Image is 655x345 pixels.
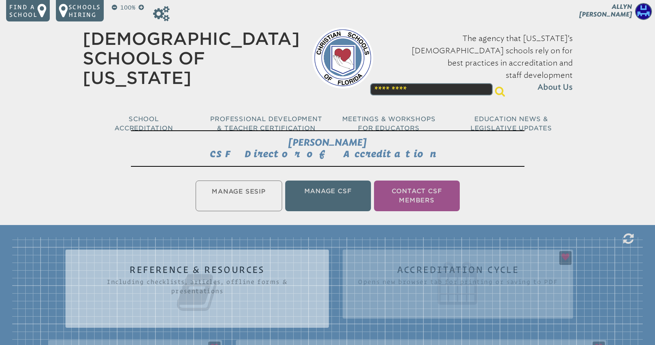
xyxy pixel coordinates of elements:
[114,115,173,132] span: School Accreditation
[119,3,137,12] p: 100%
[81,265,314,314] h2: Reference & Resources
[285,181,371,211] li: Manage CSF
[342,115,436,132] span: Meetings & Workshops for Educators
[210,115,322,132] span: Professional Development & Teacher Certification
[579,3,632,18] span: Allyn [PERSON_NAME]
[470,115,552,132] span: Education News & Legislative Updates
[9,3,38,18] p: Find a school
[312,27,373,89] img: csf-logo-web-colors.png
[83,29,300,88] a: [DEMOGRAPHIC_DATA] Schools of [US_STATE]
[635,3,652,20] img: a54426be94052344887f6ad0d596e897
[69,3,101,18] p: Schools Hiring
[210,148,446,159] span: CSF Director of Accreditation
[385,32,573,94] p: The agency that [US_STATE]’s [DEMOGRAPHIC_DATA] schools rely on for best practices in accreditati...
[537,81,573,94] span: About Us
[374,181,460,211] li: Contact CSF Members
